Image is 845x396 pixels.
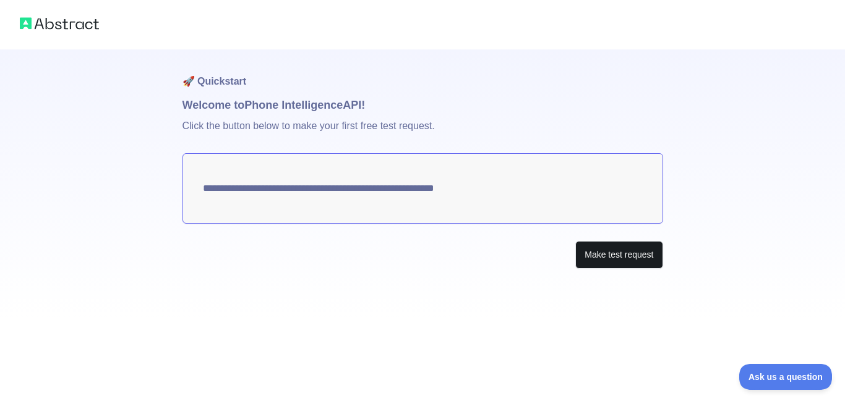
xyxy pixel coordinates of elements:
p: Click the button below to make your first free test request. [182,114,663,153]
button: Make test request [575,241,663,269]
h1: 🚀 Quickstart [182,49,663,96]
img: Abstract logo [20,15,99,32]
h1: Welcome to Phone Intelligence API! [182,96,663,114]
iframe: Toggle Customer Support [739,364,833,390]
